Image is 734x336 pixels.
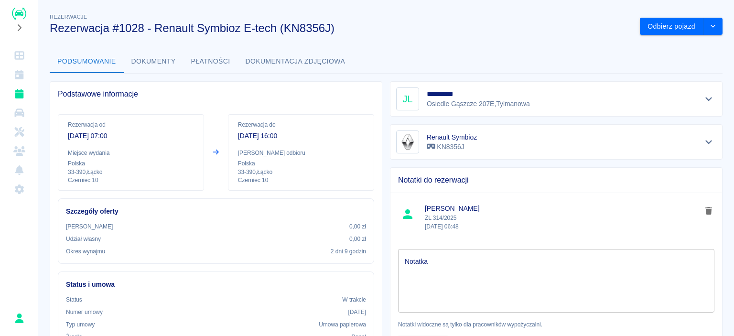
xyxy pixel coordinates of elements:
p: [DATE] [348,308,366,316]
button: drop-down [703,18,723,35]
p: Czerniec 10 [238,176,364,184]
p: Okres wynajmu [66,247,105,256]
button: delete note [702,205,716,217]
button: Dokumenty [124,50,183,73]
img: Image [398,132,417,152]
p: [PERSON_NAME] odbioru [238,149,364,157]
h6: Renault Symbioz [427,132,477,142]
p: Umowa papierowa [319,320,366,329]
p: 0,00 zł [349,222,366,231]
a: Kalendarz [4,65,34,84]
p: [DATE] 06:48 [425,222,702,231]
span: Podstawowe informacje [58,89,374,99]
p: [DATE] 16:00 [238,131,364,141]
h3: Rezerwacja #1028 - Renault Symbioz E-tech (KN8356J) [50,22,632,35]
h6: Szczegóły oferty [66,206,366,217]
a: Serwisy [4,122,34,141]
span: Rezerwacje [50,14,87,20]
p: Osiedle Gąszcze 207E , Tylmanowa [427,99,530,109]
button: Pokaż szczegóły [701,135,717,149]
p: Status [66,295,82,304]
button: Wiktor Hryc [9,308,29,328]
button: Dokumentacja zdjęciowa [238,50,353,73]
button: Podsumowanie [50,50,124,73]
p: [PERSON_NAME] [66,222,113,231]
div: JL [396,87,419,110]
p: Polska [238,159,364,168]
p: W trakcie [342,295,366,304]
img: Renthelp [12,8,26,20]
button: Odbierz pojazd [640,18,703,35]
a: Ustawienia [4,180,34,199]
p: Rezerwacja od [68,120,194,129]
button: Pokaż szczegóły [701,92,717,106]
button: Płatności [183,50,238,73]
p: Miejsce wydania [68,149,194,157]
p: Numer umowy [66,308,103,316]
a: Rezerwacje [4,84,34,103]
p: [DATE] 07:00 [68,131,194,141]
p: KN8356J [427,142,477,152]
span: [PERSON_NAME] [425,204,702,214]
a: Powiadomienia [4,161,34,180]
button: Rozwiń nawigację [12,22,26,34]
p: Notatki widoczne są tylko dla pracowników wypożyczalni. [398,320,714,329]
a: Flota [4,103,34,122]
p: 0,00 zł [349,235,366,243]
p: 33-390 , Łącko [68,168,194,176]
p: Rezerwacja do [238,120,364,129]
a: Klienci [4,141,34,161]
p: 33-390 , Łącko [238,168,364,176]
p: Czerniec 10 [68,176,194,184]
p: Polska [68,159,194,168]
a: Dashboard [4,46,34,65]
p: Typ umowy [66,320,95,329]
p: ZL 314/2025 [425,214,702,231]
span: Notatki do rezerwacji [398,175,714,185]
p: 2 dni 9 godzin [331,247,366,256]
h6: Status i umowa [66,280,366,290]
p: Udział własny [66,235,101,243]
